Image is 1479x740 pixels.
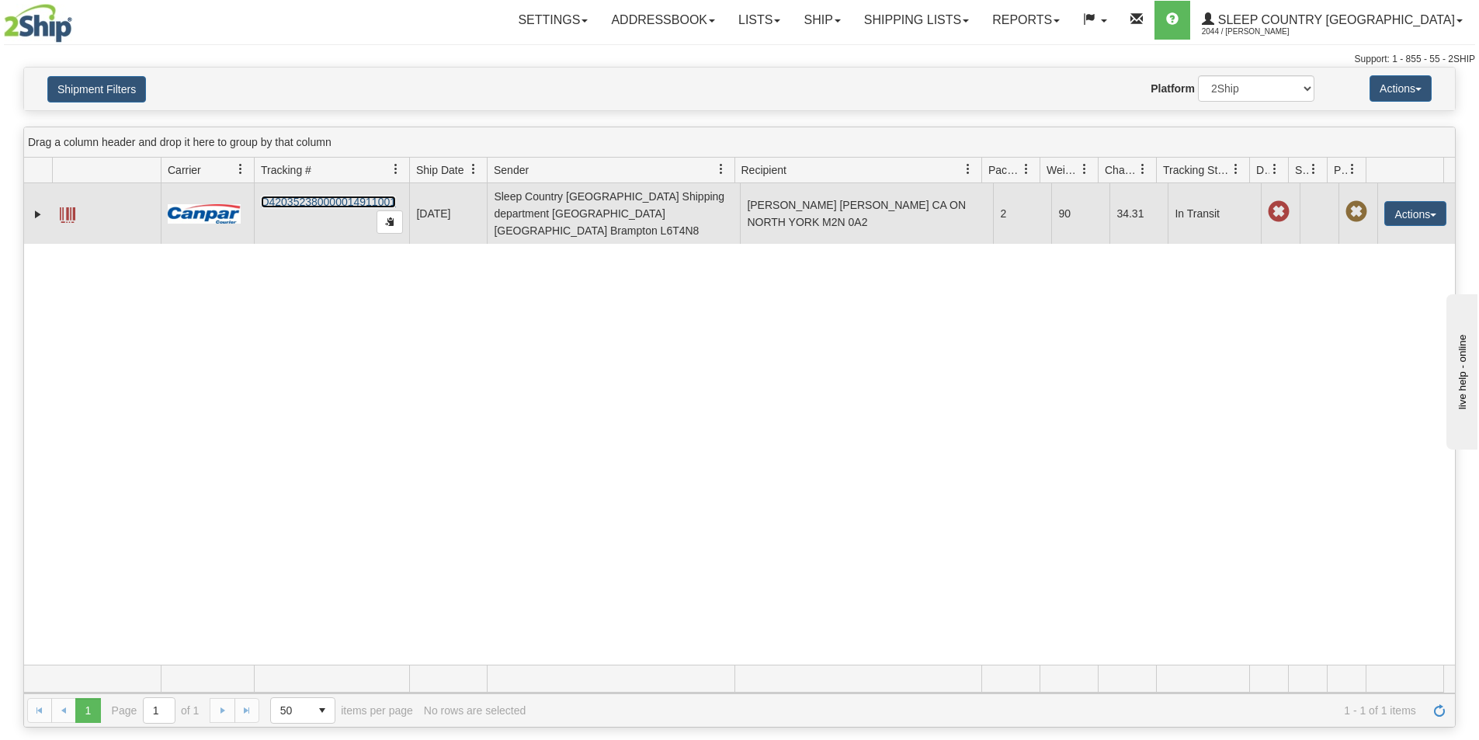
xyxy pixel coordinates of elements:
span: Page of 1 [112,697,200,724]
a: Lists [727,1,792,40]
span: 1 - 1 of 1 items [536,704,1416,717]
span: Sender [494,162,529,178]
label: Platform [1151,81,1195,96]
img: 14 - Canpar [168,204,241,224]
span: Delivery Status [1256,162,1269,178]
a: Settings [506,1,599,40]
button: Copy to clipboard [377,210,403,234]
td: 2 [993,183,1051,244]
div: No rows are selected [424,704,526,717]
a: Shipping lists [852,1,981,40]
span: Ship Date [416,162,463,178]
span: Pickup Not Assigned [1345,201,1367,223]
button: Actions [1370,75,1432,102]
a: Weight filter column settings [1071,156,1098,182]
a: Packages filter column settings [1013,156,1040,182]
a: Charge filter column settings [1130,156,1156,182]
span: items per page [270,697,413,724]
span: Tracking # [261,162,311,178]
span: Sleep Country [GEOGRAPHIC_DATA] [1214,13,1455,26]
a: Refresh [1427,698,1452,723]
a: Carrier filter column settings [227,156,254,182]
button: Actions [1384,201,1446,226]
input: Page 1 [144,698,175,723]
span: select [310,698,335,723]
td: Sleep Country [GEOGRAPHIC_DATA] Shipping department [GEOGRAPHIC_DATA] [GEOGRAPHIC_DATA] Brampton ... [487,183,740,244]
a: Sleep Country [GEOGRAPHIC_DATA] 2044 / [PERSON_NAME] [1190,1,1474,40]
button: Shipment Filters [47,76,146,102]
td: 90 [1051,183,1109,244]
span: Charge [1105,162,1137,178]
span: Shipment Issues [1295,162,1308,178]
td: [PERSON_NAME] [PERSON_NAME] CA ON NORTH YORK M2N 0A2 [740,183,993,244]
a: Delivery Status filter column settings [1262,156,1288,182]
div: Support: 1 - 855 - 55 - 2SHIP [4,53,1475,66]
span: Recipient [741,162,786,178]
span: Page 1 [75,698,100,723]
a: Tracking Status filter column settings [1223,156,1249,182]
a: Tracking # filter column settings [383,156,409,182]
span: 2044 / [PERSON_NAME] [1202,24,1318,40]
td: [DATE] [409,183,487,244]
span: Weight [1047,162,1079,178]
span: 50 [280,703,300,718]
span: Tracking Status [1163,162,1231,178]
a: Pickup Status filter column settings [1339,156,1366,182]
div: live help - online [12,13,144,25]
td: In Transit [1168,183,1261,244]
div: grid grouping header [24,127,1455,158]
span: Pickup Status [1334,162,1347,178]
a: Addressbook [599,1,727,40]
a: Reports [981,1,1071,40]
a: Ship Date filter column settings [460,156,487,182]
a: Recipient filter column settings [955,156,981,182]
span: Packages [988,162,1021,178]
td: 34.31 [1109,183,1168,244]
a: Shipment Issues filter column settings [1300,156,1327,182]
a: D420352380000014911001 [261,196,396,208]
span: Carrier [168,162,201,178]
a: Label [60,200,75,225]
a: Expand [30,207,46,222]
img: logo2044.jpg [4,4,72,43]
a: Ship [792,1,852,40]
a: Sender filter column settings [708,156,734,182]
span: Page sizes drop down [270,697,335,724]
iframe: chat widget [1443,290,1477,449]
span: Late [1268,201,1290,223]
